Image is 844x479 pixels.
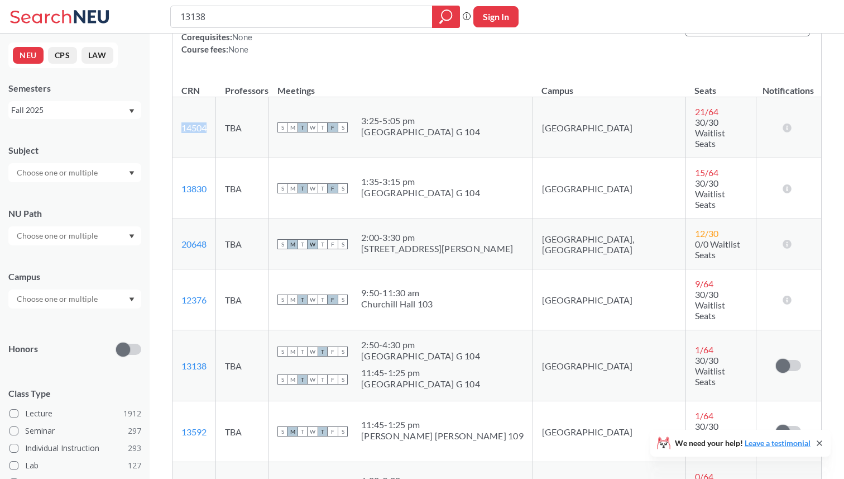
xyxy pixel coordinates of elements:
[695,355,725,387] span: 30/30 Waitlist Seats
[695,228,718,239] span: 12 / 30
[216,269,268,330] td: TBA
[361,350,480,362] div: [GEOGRAPHIC_DATA] G 104
[308,347,318,357] span: W
[287,239,298,249] span: M
[361,115,480,126] div: 3:25 - 5:05 pm
[298,426,308,437] span: T
[8,387,141,400] span: Class Type
[11,292,105,306] input: Choose one or multiple
[216,97,268,158] td: TBA
[9,441,141,456] label: Individual Instruction
[361,419,524,430] div: 11:45 - 1:25 pm
[361,126,480,137] div: [GEOGRAPHIC_DATA] G 104
[8,101,141,119] div: Fall 2025Dropdown arrow
[533,330,685,401] td: [GEOGRAPHIC_DATA]
[439,9,453,25] svg: magnifying glass
[533,73,685,97] th: Campus
[318,122,328,132] span: T
[128,425,141,437] span: 297
[232,32,252,42] span: None
[8,271,141,283] div: Campus
[9,458,141,473] label: Lab
[287,183,298,193] span: M
[432,6,460,28] div: magnifying glass
[48,47,77,64] button: CPS
[216,158,268,219] td: TBA
[338,295,348,305] span: S
[361,232,513,243] div: 2:00 - 3:30 pm
[361,339,480,350] div: 2:50 - 4:30 pm
[308,239,318,249] span: W
[695,410,713,421] span: 1 / 64
[181,84,200,97] div: CRN
[338,347,348,357] span: S
[533,97,685,158] td: [GEOGRAPHIC_DATA]
[361,187,480,198] div: [GEOGRAPHIC_DATA] G 104
[277,426,287,437] span: S
[328,295,338,305] span: F
[328,183,338,193] span: F
[216,219,268,269] td: TBA
[361,243,513,254] div: [STREET_ADDRESS][PERSON_NAME]
[338,239,348,249] span: S
[11,229,105,243] input: Choose one or multiple
[328,122,338,132] span: F
[228,44,248,54] span: None
[361,176,480,187] div: 1:35 - 3:15 pm
[268,73,533,97] th: Meetings
[361,298,433,310] div: Churchill Hall 103
[328,374,338,385] span: F
[328,426,338,437] span: F
[13,47,44,64] button: NEU
[695,344,713,355] span: 1 / 64
[129,171,135,176] svg: Dropdown arrow
[533,158,685,219] td: [GEOGRAPHIC_DATA]
[318,239,328,249] span: T
[11,104,128,116] div: Fall 2025
[277,122,287,132] span: S
[216,401,268,462] td: TBA
[695,278,713,289] span: 9 / 64
[318,183,328,193] span: T
[695,178,725,210] span: 30/30 Waitlist Seats
[533,401,685,462] td: [GEOGRAPHIC_DATA]
[181,426,207,437] a: 13592
[277,239,287,249] span: S
[9,424,141,438] label: Seminar
[287,347,298,357] span: M
[128,442,141,454] span: 293
[11,166,105,179] input: Choose one or multiple
[298,239,308,249] span: T
[277,347,287,357] span: S
[318,347,328,357] span: T
[338,122,348,132] span: S
[695,167,718,178] span: 15 / 64
[129,297,135,302] svg: Dropdown arrow
[695,239,740,260] span: 0/0 Waitlist Seats
[361,287,433,298] div: 9:50 - 11:30 am
[338,374,348,385] span: S
[181,361,207,371] a: 13138
[308,183,318,193] span: W
[473,6,519,27] button: Sign In
[8,226,141,245] div: Dropdown arrow
[8,290,141,309] div: Dropdown arrow
[695,117,725,149] span: 30/30 Waitlist Seats
[277,183,287,193] span: S
[338,426,348,437] span: S
[361,378,480,390] div: [GEOGRAPHIC_DATA] G 104
[695,289,725,321] span: 30/30 Waitlist Seats
[8,343,38,355] p: Honors
[298,347,308,357] span: T
[308,295,318,305] span: W
[361,430,524,442] div: [PERSON_NAME] [PERSON_NAME] 109
[533,219,685,269] td: [GEOGRAPHIC_DATA], [GEOGRAPHIC_DATA]
[8,163,141,182] div: Dropdown arrow
[308,374,318,385] span: W
[675,439,811,447] span: We need your help!
[328,239,338,249] span: F
[8,207,141,220] div: NU Path
[181,295,207,305] a: 12376
[181,183,207,194] a: 13830
[287,374,298,385] span: M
